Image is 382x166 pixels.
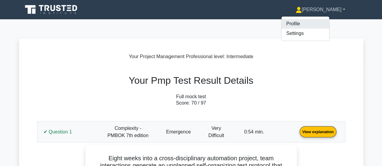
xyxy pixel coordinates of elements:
[34,75,349,86] h2: Your Pmp Test Result Details
[129,54,223,59] span: Your Project Management Professional level
[34,94,349,99] h6: Full mock test
[281,16,329,41] ul: [PERSON_NAME]
[19,53,363,60] div: : Intermediate
[297,129,339,134] a: View explanation
[281,19,329,29] a: Profile
[281,29,329,38] a: Settings
[281,4,360,16] a: [PERSON_NAME]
